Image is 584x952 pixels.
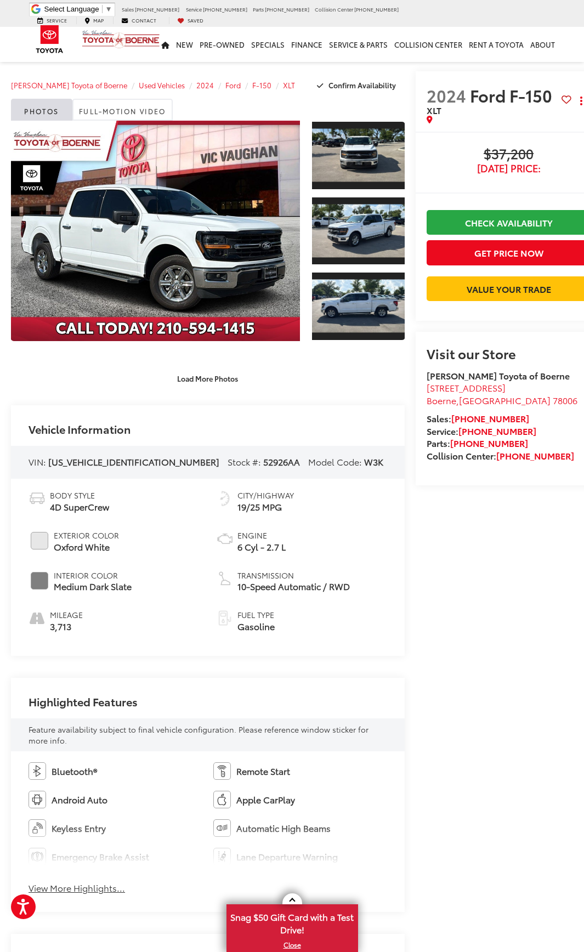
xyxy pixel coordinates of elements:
[312,121,405,190] a: Expand Photo 1
[458,424,536,437] a: [PHONE_NUMBER]
[169,17,212,24] a: My Saved Vehicles
[122,5,134,13] span: Sales
[236,765,290,778] span: Remote Start
[253,5,264,13] span: Parts
[427,369,570,382] strong: [PERSON_NAME] Toyota of Boerne
[196,80,214,90] span: 2024
[391,27,466,62] a: Collision Center
[237,541,286,553] span: 6 Cyl - 2.7 L
[29,762,46,780] img: Bluetooth®
[213,819,231,837] img: Automatic High Beams
[466,27,527,62] a: Rent a Toyota
[237,490,294,501] span: City/Highway
[132,16,156,24] span: Contact
[11,99,72,121] a: Photos
[105,5,112,13] span: ▼
[29,455,46,468] span: VIN:
[236,794,295,806] span: Apple CarPlay
[451,412,529,424] a: [PHONE_NUMBER]
[29,609,44,625] i: mileage icon
[48,455,219,468] span: [US_VEHICLE_IDENTIFICATION_NUMBER]
[427,83,466,107] span: 2024
[29,695,138,707] h2: Highlighted Features
[311,204,405,257] img: 2024 Ford F-150 XLT
[44,5,99,13] span: Select Language
[237,570,350,581] span: Transmission
[29,17,75,24] a: Service
[72,99,173,121] a: Full-Motion Video
[450,437,528,449] a: [PHONE_NUMBER]
[213,762,231,780] img: Remote Start
[54,541,119,553] span: Oxford White
[283,80,295,90] a: XLT
[188,16,203,24] span: Saved
[427,381,506,394] span: [STREET_ADDRESS]
[213,791,231,808] img: Apple CarPlay
[135,5,179,13] span: [PHONE_NUMBER]
[228,905,357,939] span: Snag $50 Gift Card with a Test Drive!
[29,819,46,837] img: Keyless Entry
[203,5,247,13] span: [PHONE_NUMBER]
[102,5,103,13] span: ​
[44,5,112,13] a: Select Language​
[93,16,104,24] span: Map
[315,5,353,13] span: Collision Center
[312,271,405,341] a: Expand Photo 3
[54,570,132,581] span: Interior Color
[427,412,529,424] strong: Sales:
[580,97,582,105] span: dropdown dots
[82,30,160,49] img: Vic Vaughan Toyota of Boerne
[196,27,248,62] a: Pre-Owned
[228,455,261,468] span: Stock #:
[288,27,326,62] a: Finance
[158,27,173,62] a: Home
[248,27,288,62] a: Specials
[29,21,70,57] img: Toyota
[311,76,405,95] button: Confirm Availability
[326,27,391,62] a: Service & Parts: Opens in a new tab
[8,120,303,341] img: 2024 Ford F-150 XLT
[237,580,350,593] span: 10-Speed Automatic / RWD
[31,572,48,590] span: #808080
[52,765,97,778] span: Bluetooth®
[29,423,131,435] h2: Vehicle Information
[263,455,300,468] span: 52926AA
[311,129,405,182] img: 2024 Ford F-150 XLT
[54,530,119,541] span: Exterior Color
[29,791,46,808] img: Android Auto
[139,80,185,90] span: Used Vehicles
[427,394,456,406] span: Boerne
[553,394,577,406] span: 78006
[237,530,286,541] span: Engine
[11,80,127,90] a: [PERSON_NAME] Toyota of Boerne
[354,5,399,13] span: [PHONE_NUMBER]
[427,437,528,449] strong: Parts:
[252,80,271,90] a: F-150
[173,27,196,62] a: New
[54,580,132,593] span: Medium Dark Slate
[76,17,112,24] a: Map
[312,196,405,266] a: Expand Photo 2
[427,424,536,437] strong: Service:
[328,80,396,90] span: Confirm Availability
[265,5,309,13] span: [PHONE_NUMBER]
[237,609,275,620] span: Fuel Type
[311,280,405,333] img: 2024 Ford F-150 XLT
[427,381,577,406] a: [STREET_ADDRESS] Boerne,[GEOGRAPHIC_DATA] 78006
[237,620,275,633] span: Gasoline
[427,104,441,116] span: XLT
[29,724,368,746] span: Feature availability subject to final vehicle configuration. Please reference window sticker for ...
[29,882,125,894] button: View More Highlights...
[427,449,574,462] strong: Collision Center:
[11,121,300,341] a: Expand Photo 0
[113,17,165,24] a: Contact
[50,501,109,513] span: 4D SuperCrew
[169,369,246,388] button: Load More Photos
[216,490,234,507] img: Fuel Economy
[50,620,83,633] span: 3,713
[364,455,383,468] span: W3K
[225,80,241,90] a: Ford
